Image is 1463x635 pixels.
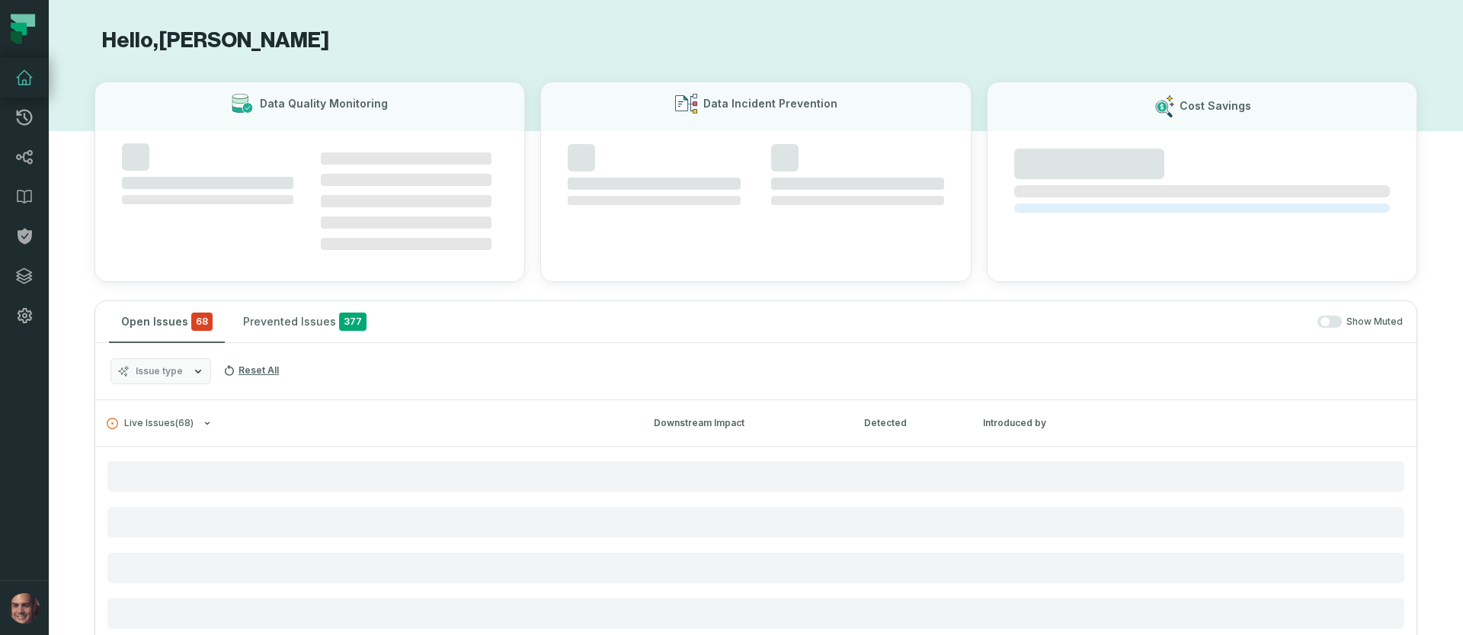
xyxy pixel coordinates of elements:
[1180,98,1251,114] h3: Cost Savings
[231,301,379,342] button: Prevented Issues
[260,96,388,111] h3: Data Quality Monitoring
[94,82,525,282] button: Data Quality Monitoring
[109,301,225,342] button: Open Issues
[9,593,40,624] img: avatar of Lou Stefanski II
[136,365,183,377] span: Issue type
[94,27,1417,54] h1: Hello, [PERSON_NAME]
[864,416,956,430] div: Detected
[217,358,285,383] button: Reset All
[987,82,1417,282] button: Cost Savings
[540,82,971,282] button: Data Incident Prevention
[703,96,837,111] h3: Data Incident Prevention
[191,313,213,331] span: critical issues and errors combined
[385,316,1403,329] div: Show Muted
[339,313,367,331] span: 377
[95,446,1417,629] div: Live Issues(68)
[107,418,194,429] span: Live Issues ( 68 )
[110,358,211,384] button: Issue type
[983,416,1120,430] div: Introduced by
[654,416,837,430] div: Downstream Impact
[107,418,626,429] button: Live Issues(68)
